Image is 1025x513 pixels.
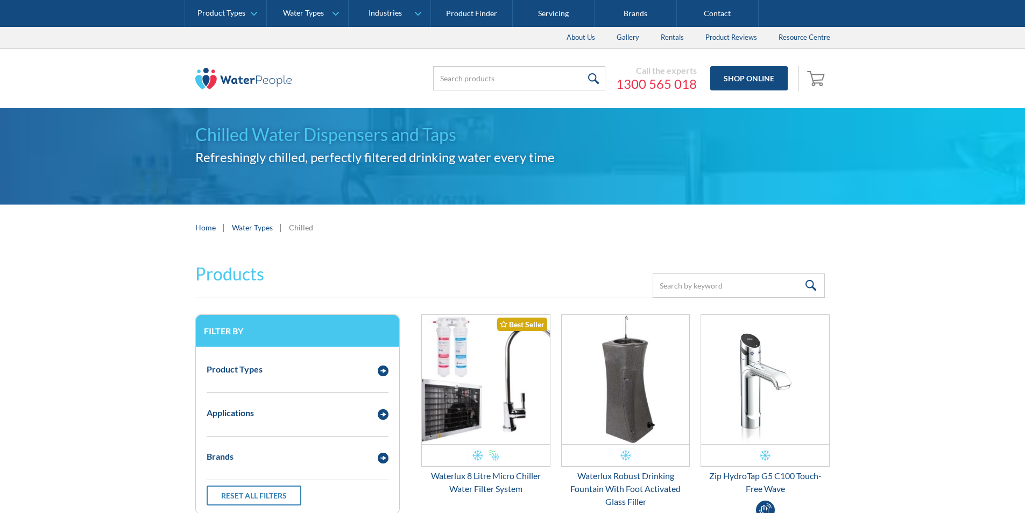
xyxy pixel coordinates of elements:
[421,469,550,495] div: Waterlux 8 Litre Micro Chiller Water Filter System
[289,222,313,233] div: Chilled
[562,315,690,444] img: Waterlux Robust Drinking Fountain With Foot Activated Glass Filler
[701,314,830,495] a: Zip HydroTap G5 C100 Touch-Free WaveZip HydroTap G5 C100 Touch-Free Wave
[616,65,697,76] div: Call the experts
[650,27,695,48] a: Rentals
[561,314,690,508] a: Waterlux Robust Drinking Fountain With Foot Activated Glass FillerWaterlux Robust Drinking Founta...
[207,450,234,463] div: Brands
[207,406,254,419] div: Applications
[204,326,391,336] h3: Filter by
[195,147,830,167] h2: Refreshingly chilled, perfectly filtered drinking water every time
[433,66,605,90] input: Search products
[616,76,697,92] a: 1300 565 018
[807,69,828,87] img: shopping cart
[701,315,829,444] img: Zip HydroTap G5 C100 Touch-Free Wave
[221,221,227,234] div: |
[283,9,324,18] div: Water Types
[207,486,301,505] a: Reset all filters
[556,27,606,48] a: About Us
[768,27,841,48] a: Resource Centre
[195,68,292,89] img: The Water People
[804,66,830,92] a: Open empty cart
[195,122,830,147] h1: Chilled Water Dispensers and Taps
[606,27,650,48] a: Gallery
[653,273,825,298] input: Search by keyword
[422,315,550,444] img: Waterlux 8 Litre Micro Chiller Water Filter System
[561,469,690,508] div: Waterlux Robust Drinking Fountain With Foot Activated Glass Filler
[195,261,264,287] h2: Products
[207,363,263,376] div: Product Types
[701,469,830,495] div: Zip HydroTap G5 C100 Touch-Free Wave
[195,222,216,233] a: Home
[497,318,547,331] div: Best Seller
[232,222,273,233] a: Water Types
[369,9,402,18] div: Industries
[278,221,284,234] div: |
[421,314,550,495] a: Waterlux 8 Litre Micro Chiller Water Filter SystemBest SellerWaterlux 8 Litre Micro Chiller Water...
[710,66,788,90] a: Shop Online
[197,9,245,18] div: Product Types
[695,27,768,48] a: Product Reviews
